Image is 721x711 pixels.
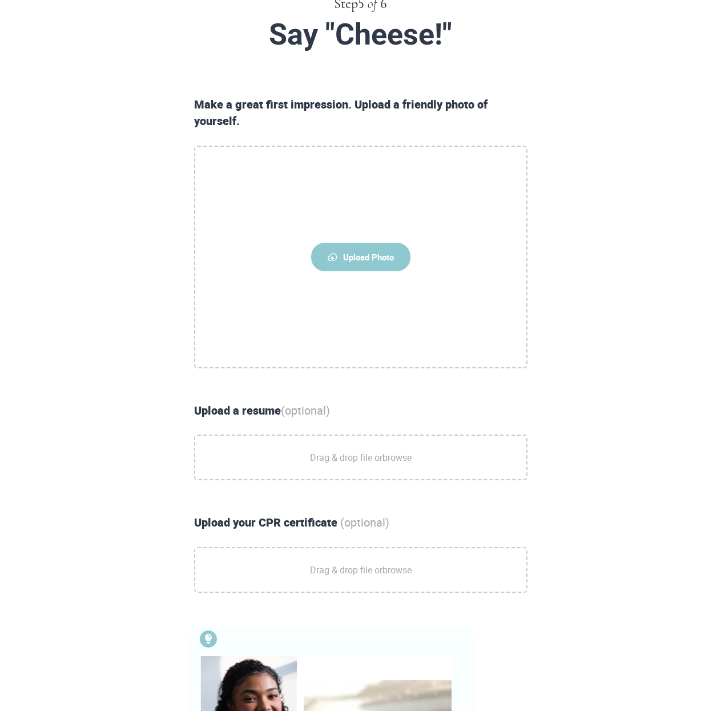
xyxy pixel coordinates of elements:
[190,97,532,129] div: Make a great first impression. Upload a friendly photo of yourself.
[310,443,412,472] span: Drag & drop file or
[91,18,630,51] div: Say "Cheese!"
[382,451,412,464] a: browse
[328,253,337,261] img: upload
[190,403,532,419] div: Upload a resume
[281,403,330,418] span: (optional)
[190,515,532,531] div: Upload your CPR certificate
[200,630,217,648] img: Bulb
[340,515,389,530] span: (optional)
[311,243,410,271] span: Upload Photo
[310,556,412,584] span: Drag & drop file or
[382,564,412,576] a: browse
